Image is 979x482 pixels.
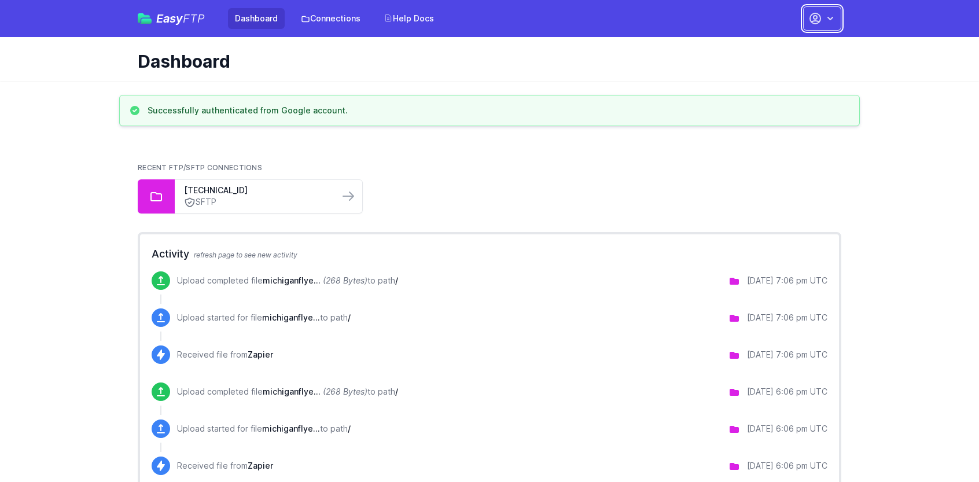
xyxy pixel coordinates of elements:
a: Dashboard [228,8,285,29]
div: [DATE] 7:06 pm UTC [747,275,827,286]
p: Received file from [177,460,273,472]
span: Zapier [248,349,273,359]
p: Received file from [177,349,273,360]
span: / [348,312,351,322]
span: michiganflyer.csv [263,275,321,285]
div: [DATE] 7:06 pm UTC [747,349,827,360]
span: Zapier [248,461,273,470]
i: (268 Bytes) [323,387,367,396]
span: / [395,387,398,396]
p: Upload started for file to path [177,423,351,435]
span: refresh page to see new activity [194,251,297,259]
a: [TECHNICAL_ID] [184,185,330,196]
h2: Recent FTP/SFTP Connections [138,163,841,172]
h2: Activity [152,246,827,262]
span: FTP [183,12,205,25]
span: / [348,424,351,433]
div: [DATE] 7:06 pm UTC [747,312,827,323]
a: SFTP [184,196,330,208]
span: michiganflyer.csv [263,387,321,396]
img: easyftp_logo.png [138,13,152,24]
p: Upload started for file to path [177,312,351,323]
span: Easy [156,13,205,24]
i: (268 Bytes) [323,275,367,285]
div: [DATE] 6:06 pm UTC [747,423,827,435]
span: michiganflyer.csv [262,312,320,322]
a: EasyFTP [138,13,205,24]
p: Upload completed file to path [177,386,398,398]
div: [DATE] 6:06 pm UTC [747,386,827,398]
h1: Dashboard [138,51,832,72]
h3: Successfully authenticated from Google account. [148,105,348,116]
div: [DATE] 6:06 pm UTC [747,460,827,472]
p: Upload completed file to path [177,275,398,286]
a: Help Docs [377,8,441,29]
span: michiganflyer.csv [262,424,320,433]
span: / [395,275,398,285]
a: Connections [294,8,367,29]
